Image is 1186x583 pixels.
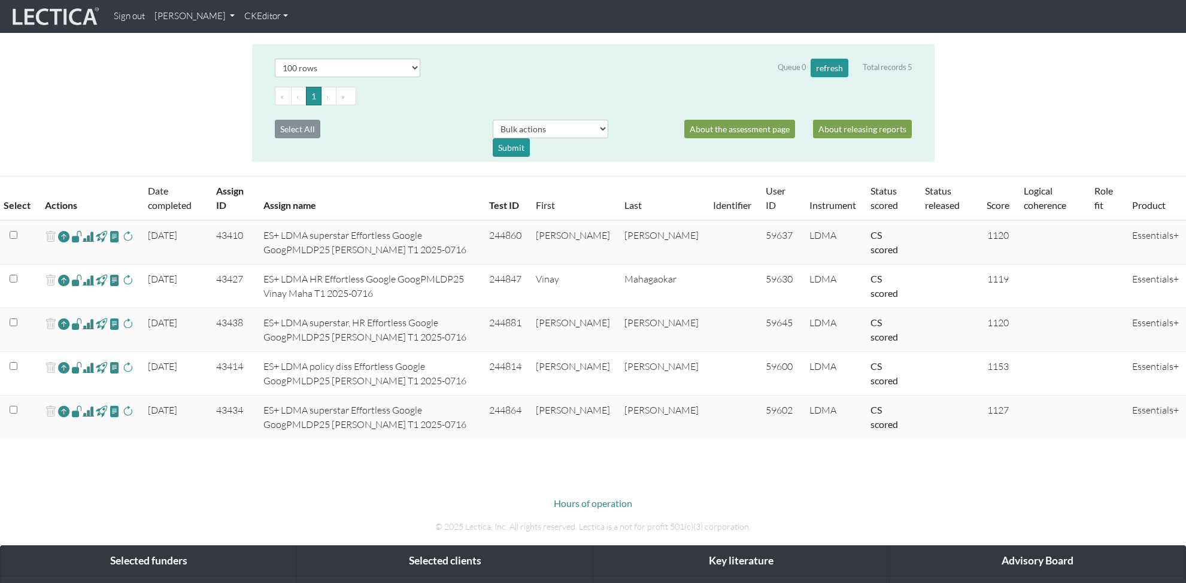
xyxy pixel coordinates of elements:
span: Analyst score [83,317,94,331]
td: 244847 [482,265,529,308]
span: delete [45,272,56,289]
td: [PERSON_NAME] [617,220,706,265]
a: Date completed [148,185,192,211]
span: view [109,273,120,287]
td: 244860 [482,220,529,265]
td: 244864 [482,396,529,439]
td: LDMA [802,396,863,439]
a: Instrument [809,199,856,211]
ul: Pagination [275,87,912,105]
div: Selected clients [297,546,593,576]
td: ES+ LDMA superstar Effortless Google GoogPMLDP25 [PERSON_NAME] T1 2025-0716 [256,396,482,439]
span: view [96,273,107,287]
td: 43414 [209,352,256,396]
span: Analyst score [83,404,94,418]
td: [PERSON_NAME] [529,308,617,352]
th: Test ID [482,177,529,221]
a: Completed = assessment has been completed; CS scored = assessment has been CLAS scored; LS scored... [870,360,898,386]
a: Reopen [58,315,69,333]
td: 59637 [759,220,802,265]
a: Role fit [1094,185,1113,211]
td: [PERSON_NAME] [529,352,617,396]
span: Analyst score [83,229,94,244]
span: delete [45,403,56,420]
a: Reopen [58,272,69,289]
a: Status scored [870,185,898,211]
th: Assign ID [209,177,256,221]
a: Identifier [713,199,751,211]
div: Advisory Board [890,546,1185,576]
td: [DATE] [141,220,209,265]
td: ES+ LDMA HR Effortless Google GoogPMLDP25 Vinay Maha T1 2025-0716 [256,265,482,308]
td: Essentials+ [1125,396,1186,439]
a: Logical coherence [1024,185,1066,211]
span: view [71,317,83,330]
a: First [536,199,555,211]
td: LDMA [802,308,863,352]
td: 59645 [759,308,802,352]
a: Status released [925,185,960,211]
td: Essentials+ [1125,352,1186,396]
a: Sign out [109,5,150,28]
a: Completed = assessment has been completed; CS scored = assessment has been CLAS scored; LS scored... [870,317,898,342]
span: 1127 [987,404,1009,416]
td: 43410 [209,220,256,265]
td: ES+ LDMA superstar Effortless Google GoogPMLDP25 [PERSON_NAME] T1 2025-0716 [256,220,482,265]
td: ES+ LDMA policy diss Effortless Google GoogPMLDP25 [PERSON_NAME] T1 2025-0716 [256,352,482,396]
td: LDMA [802,352,863,396]
a: Completed = assessment has been completed; CS scored = assessment has been CLAS scored; LS scored... [870,229,898,255]
div: Selected funders [1,546,296,576]
span: delete [45,315,56,333]
a: Score [987,199,1009,211]
th: Assign name [256,177,482,221]
th: Actions [38,177,141,221]
span: view [96,404,107,418]
span: view [71,404,83,418]
td: 43434 [209,396,256,439]
td: [PERSON_NAME] [617,308,706,352]
td: Mahagaokar [617,265,706,308]
td: [DATE] [141,396,209,439]
td: Essentials+ [1125,220,1186,265]
td: ES+ LDMA superstar, HR Effortless Google GoogPMLDP25 [PERSON_NAME] T1 2025-0716 [256,308,482,352]
span: delete [45,359,56,376]
span: view [109,360,120,374]
span: Analyst score [83,273,94,287]
span: view [71,273,83,287]
a: Reopen [58,228,69,245]
td: [PERSON_NAME] [529,396,617,439]
a: [PERSON_NAME] [150,5,239,28]
div: Key literature [593,546,889,576]
a: User ID [766,185,785,211]
a: Hours of operation [554,497,632,509]
td: 59630 [759,265,802,308]
td: Essentials+ [1125,265,1186,308]
span: rescore [122,273,134,287]
a: Completed = assessment has been completed; CS scored = assessment has been CLAS scored; LS scored... [870,273,898,299]
img: lecticalive [10,5,99,28]
a: Last [624,199,642,211]
span: view [71,229,83,243]
td: [DATE] [141,352,209,396]
a: CKEditor [239,5,293,28]
td: [PERSON_NAME] [529,220,617,265]
td: 43438 [209,308,256,352]
td: LDMA [802,220,863,265]
span: rescore [122,360,134,375]
td: LDMA [802,265,863,308]
span: view [71,360,83,374]
a: Reopen [58,359,69,376]
button: refresh [811,59,848,77]
td: 43427 [209,265,256,308]
span: view [96,360,107,374]
td: [DATE] [141,308,209,352]
button: Select All [275,120,320,138]
td: Essentials+ [1125,308,1186,352]
span: rescore [122,404,134,418]
div: Submit [493,138,530,157]
a: Completed = assessment has been completed; CS scored = assessment has been CLAS scored; LS scored... [870,404,898,430]
span: 1119 [987,273,1009,285]
a: About the assessment page [684,120,795,138]
p: © 2025 Lectica, Inc. All rights reserved. Lectica is a not for profit 501(c)(3) corporation. [261,520,926,533]
span: view [109,317,120,330]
